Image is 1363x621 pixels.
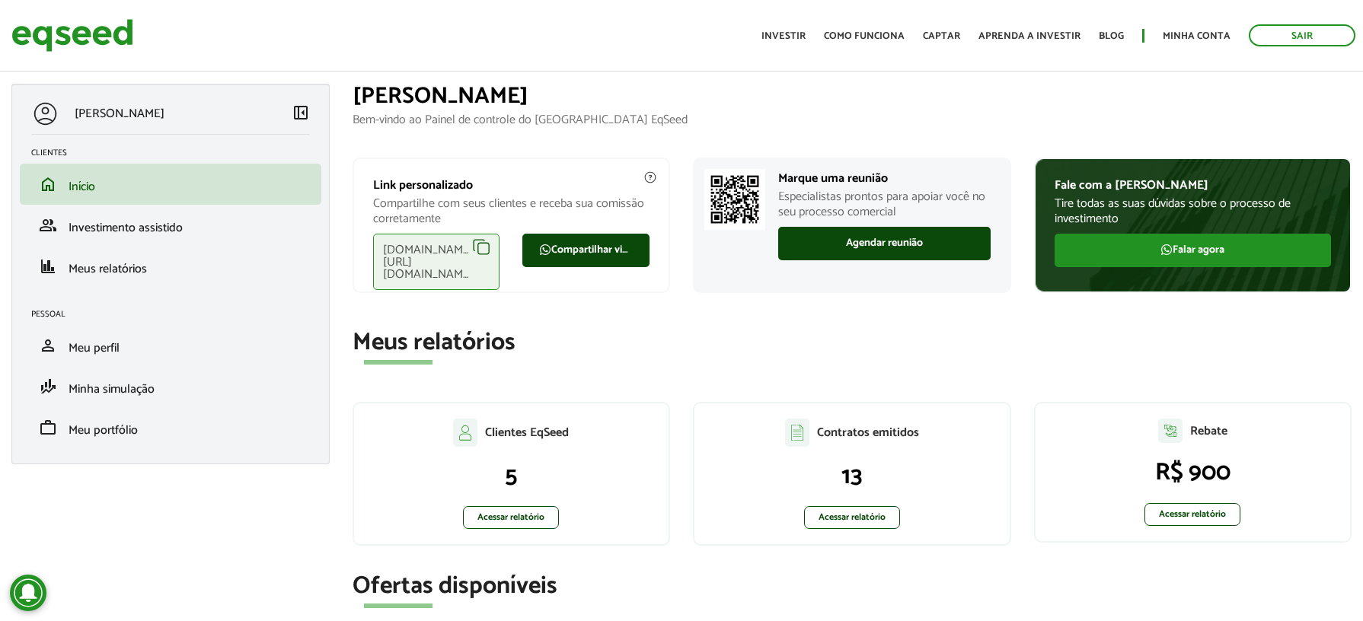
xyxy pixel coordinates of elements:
a: Acessar relatório [463,506,559,529]
a: Compartilhar via WhatsApp [522,234,650,267]
img: FaWhatsapp.svg [539,244,551,256]
span: left_panel_close [292,103,310,122]
a: Captar [923,31,960,41]
span: Meus relatórios [69,259,147,279]
img: EqSeed [11,15,133,56]
span: group [39,216,57,234]
span: Meu perfil [69,338,120,358]
img: agent-relatorio.svg [1158,419,1183,443]
p: Rebate [1190,424,1227,438]
h2: Clientes [31,148,321,158]
img: agent-meulink-info2.svg [643,170,657,184]
p: Clientes EqSeed [485,425,569,440]
h1: [PERSON_NAME] [353,84,1352,109]
p: 5 [369,462,654,491]
span: work [39,419,57,437]
a: Sair [1249,24,1355,46]
a: Agendar reunião [778,227,991,260]
li: Meus relatórios [20,246,321,287]
span: person [39,336,57,355]
p: Fale com a [PERSON_NAME] [1055,178,1332,193]
p: Link personalizado [373,178,650,193]
img: agent-contratos.svg [785,419,809,447]
li: Investimento assistido [20,205,321,246]
a: workMeu portfólio [31,419,310,437]
span: Início [69,177,95,197]
a: Minha conta [1163,31,1231,41]
span: finance [39,257,57,275]
a: Colapsar menu [292,103,310,125]
span: home [39,175,57,193]
p: Especialistas prontos para apoiar você no seu processo comercial [778,189,991,218]
li: Meu perfil [20,325,321,366]
p: Bem-vindo ao Painel de controle do [GEOGRAPHIC_DATA] EqSeed [353,113,1352,127]
span: Investimento assistido [69,218,183,238]
a: Investir [761,31,806,41]
p: Contratos emitidos [817,425,919,440]
span: finance_mode [39,377,57,396]
a: personMeu perfil [31,336,310,355]
li: Início [20,164,321,205]
span: Meu portfólio [69,420,138,441]
p: R$ 900 [1051,458,1336,487]
a: Blog [1099,31,1124,41]
p: Tire todas as suas dúvidas sobre o processo de investimento [1055,196,1332,225]
h2: Ofertas disponíveis [353,573,1352,600]
img: FaWhatsapp.svg [1160,244,1173,256]
a: homeInício [31,175,310,193]
a: Falar agora [1055,234,1332,267]
a: groupInvestimento assistido [31,216,310,234]
h2: Pessoal [31,310,321,319]
div: [DOMAIN_NAME][URL][DOMAIN_NAME] [373,234,500,290]
a: Aprenda a investir [978,31,1081,41]
img: agent-clientes.svg [453,419,477,446]
span: Minha simulação [69,379,155,400]
p: 13 [710,462,994,491]
img: Marcar reunião com consultor [704,169,765,230]
p: [PERSON_NAME] [75,107,164,121]
li: Meu portfólio [20,407,321,448]
a: Como funciona [824,31,905,41]
p: Marque uma reunião [778,171,991,186]
a: financeMeus relatórios [31,257,310,275]
h2: Meus relatórios [353,330,1352,356]
a: finance_modeMinha simulação [31,377,310,396]
a: Acessar relatório [804,506,900,529]
a: Acessar relatório [1144,503,1240,526]
p: Compartilhe com seus clientes e receba sua comissão corretamente [373,196,650,225]
li: Minha simulação [20,366,321,407]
